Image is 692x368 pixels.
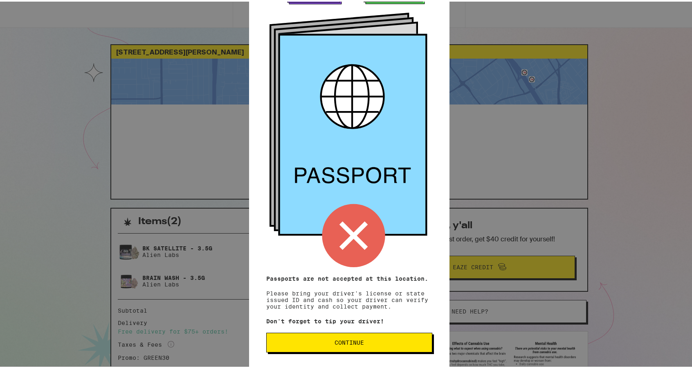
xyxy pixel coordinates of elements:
[5,6,59,12] span: Hi. Need any help?
[335,338,364,344] span: Continue
[266,274,432,308] p: Please bring your driver's license or state issued ID and cash so your driver can verify your ide...
[266,331,432,351] button: Continue
[266,316,432,323] p: Don't forget to tip your driver!
[266,274,432,280] p: Passports are not accepted at this location.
